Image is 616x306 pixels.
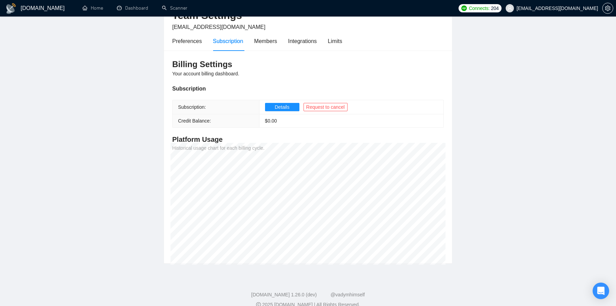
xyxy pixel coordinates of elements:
[117,5,148,11] a: dashboardDashboard
[602,6,613,11] a: setting
[603,6,613,11] span: setting
[254,37,277,45] div: Members
[288,37,317,45] div: Integrations
[304,103,348,111] button: Request to cancel
[469,4,489,12] span: Connects:
[162,5,187,11] a: searchScanner
[172,37,202,45] div: Preferences
[5,3,16,14] img: logo
[328,37,342,45] div: Limits
[82,5,103,11] a: homeHome
[213,37,243,45] div: Subscription
[275,103,289,111] span: Details
[251,292,317,297] a: [DOMAIN_NAME] 1.26.0 (dev)
[330,292,365,297] a: @vadymhimself
[491,4,498,12] span: 204
[172,84,444,93] div: Subscription
[602,3,613,14] button: setting
[172,59,444,70] h3: Billing Settings
[306,103,345,111] span: Request to cancel
[172,135,444,144] h4: Platform Usage
[461,6,467,11] img: upwork-logo.png
[507,6,512,11] span: user
[265,118,277,124] span: $ 0.00
[178,104,206,110] span: Subscription:
[593,283,609,299] div: Open Intercom Messenger
[265,103,299,111] button: Details
[172,71,239,76] span: Your account billing dashboard.
[172,24,265,30] span: [EMAIL_ADDRESS][DOMAIN_NAME]
[178,118,211,124] span: Credit Balance:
